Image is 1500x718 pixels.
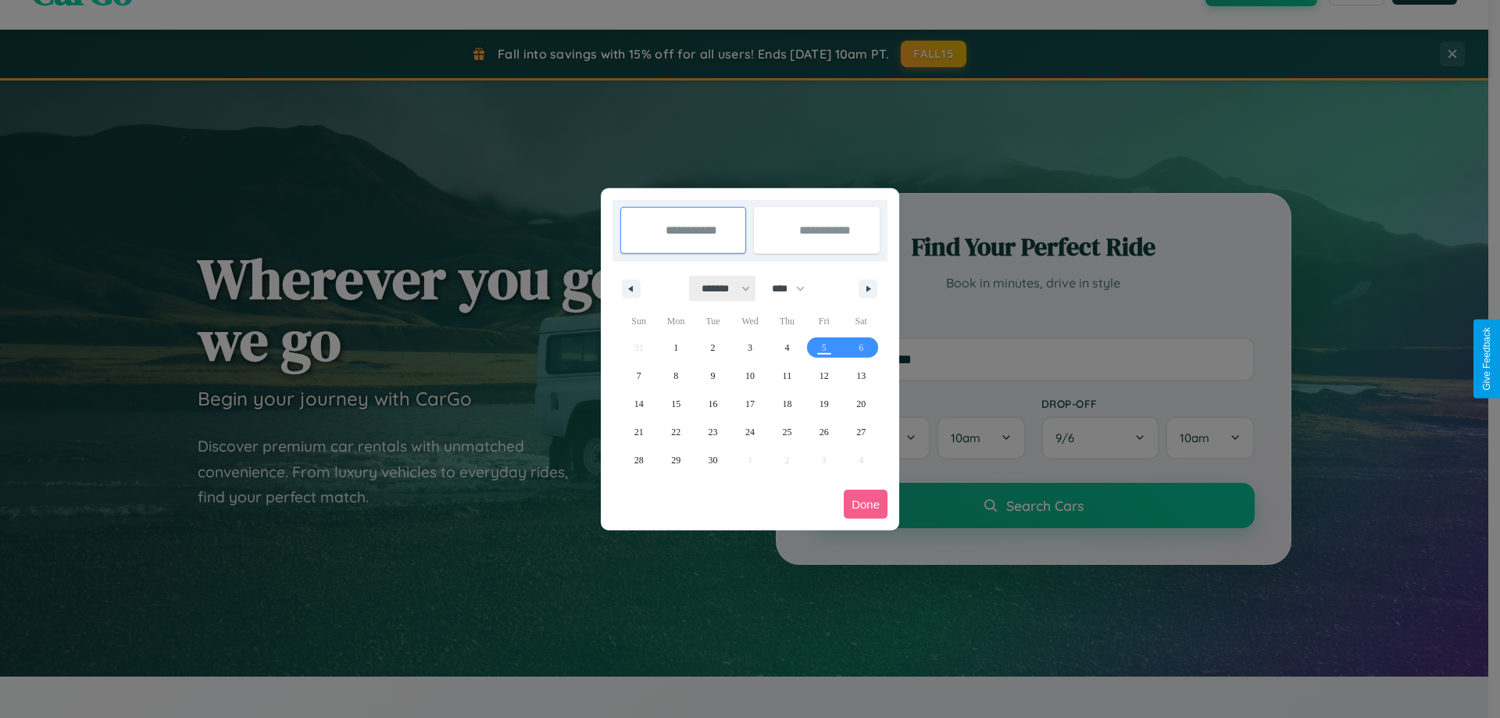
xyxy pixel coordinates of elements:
span: 29 [671,446,680,474]
span: 12 [820,362,829,390]
span: 26 [820,418,829,446]
span: 16 [709,390,718,418]
button: 30 [695,446,731,474]
button: 4 [769,334,805,362]
button: 7 [620,362,657,390]
button: 12 [805,362,842,390]
span: 7 [637,362,641,390]
button: 11 [769,362,805,390]
button: 20 [843,390,880,418]
span: 6 [859,334,863,362]
span: 11 [783,362,792,390]
span: 23 [709,418,718,446]
span: 30 [709,446,718,474]
span: 9 [711,362,716,390]
span: 28 [634,446,644,474]
span: 1 [673,334,678,362]
button: 3 [731,334,768,362]
span: 3 [748,334,752,362]
span: 18 [782,390,791,418]
button: 10 [731,362,768,390]
button: 26 [805,418,842,446]
div: Give Feedback [1481,327,1492,391]
span: 5 [822,334,827,362]
button: 19 [805,390,842,418]
button: Done [844,490,887,519]
button: 18 [769,390,805,418]
span: 15 [671,390,680,418]
span: 20 [856,390,866,418]
span: Sun [620,309,657,334]
button: 16 [695,390,731,418]
button: 9 [695,362,731,390]
button: 8 [657,362,694,390]
span: 25 [782,418,791,446]
button: 29 [657,446,694,474]
span: Mon [657,309,694,334]
button: 1 [657,334,694,362]
span: 27 [856,418,866,446]
span: Sat [843,309,880,334]
span: 10 [745,362,755,390]
button: 14 [620,390,657,418]
span: 13 [856,362,866,390]
span: 22 [671,418,680,446]
span: Fri [805,309,842,334]
button: 13 [843,362,880,390]
span: 17 [745,390,755,418]
button: 6 [843,334,880,362]
button: 23 [695,418,731,446]
span: Thu [769,309,805,334]
span: Tue [695,309,731,334]
button: 21 [620,418,657,446]
span: 14 [634,390,644,418]
button: 2 [695,334,731,362]
button: 5 [805,334,842,362]
span: 24 [745,418,755,446]
button: 22 [657,418,694,446]
span: 19 [820,390,829,418]
button: 27 [843,418,880,446]
span: 21 [634,418,644,446]
button: 17 [731,390,768,418]
span: Wed [731,309,768,334]
span: 4 [784,334,789,362]
button: 25 [769,418,805,446]
button: 28 [620,446,657,474]
span: 8 [673,362,678,390]
button: 15 [657,390,694,418]
span: 2 [711,334,716,362]
button: 24 [731,418,768,446]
